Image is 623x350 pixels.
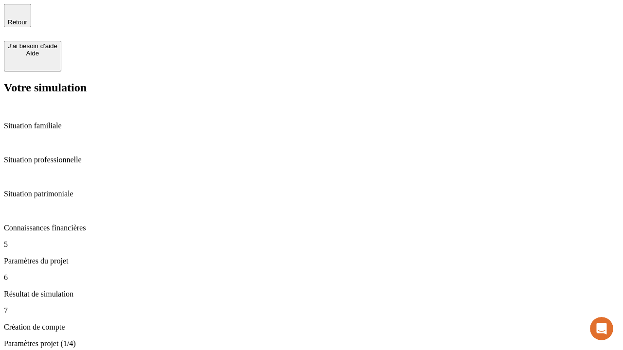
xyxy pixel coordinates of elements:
span: Retour [8,18,27,26]
p: 6 [4,273,619,282]
div: Aide [8,50,57,57]
p: 5 [4,240,619,249]
p: 7 [4,306,619,315]
div: Vous avez besoin d’aide ? [10,8,239,16]
p: Connaissances financières [4,224,619,232]
div: Ouvrir le Messenger Intercom [4,4,268,31]
p: Situation familiale [4,122,619,130]
p: Situation professionnelle [4,156,619,164]
p: Résultat de simulation [4,290,619,298]
p: Situation patrimoniale [4,190,619,198]
div: L’équipe répond généralement dans un délai de quelques minutes. [10,16,239,26]
iframe: Intercom live chat [590,317,613,340]
div: J’ai besoin d'aide [8,42,57,50]
h2: Votre simulation [4,81,619,94]
p: Création de compte [4,323,619,332]
button: J’ai besoin d'aideAide [4,41,61,71]
p: Paramètres projet (1/4) [4,339,619,348]
button: Retour [4,4,31,27]
p: Paramètres du projet [4,257,619,265]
